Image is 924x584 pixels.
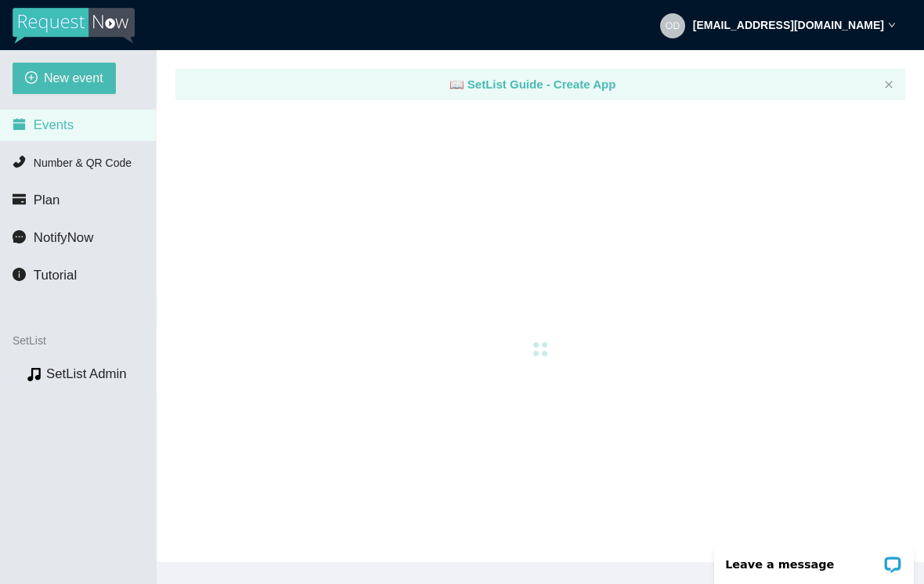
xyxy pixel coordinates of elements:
iframe: LiveChat chat widget [704,535,924,584]
span: plus-circle [25,71,38,86]
a: laptop SetList Guide - Create App [449,78,616,91]
span: Events [34,117,74,132]
span: calendar [13,117,26,131]
span: laptop [449,78,464,91]
span: credit-card [13,193,26,206]
img: RequestNow [13,8,135,44]
span: NotifyNow [34,230,93,245]
span: down [888,21,896,29]
span: New event [44,68,103,88]
a: SetList Admin [46,366,127,381]
span: Number & QR Code [34,157,132,169]
img: bc7292c8c494ec28e4d9bb16b4cea365 [660,13,685,38]
strong: [EMAIL_ADDRESS][DOMAIN_NAME] [693,19,884,31]
button: close [884,80,893,90]
span: Tutorial [34,268,77,283]
span: phone [13,155,26,168]
span: Plan [34,193,60,207]
button: plus-circleNew event [13,63,116,94]
span: close [884,80,893,89]
span: info-circle [13,268,26,281]
span: message [13,230,26,243]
